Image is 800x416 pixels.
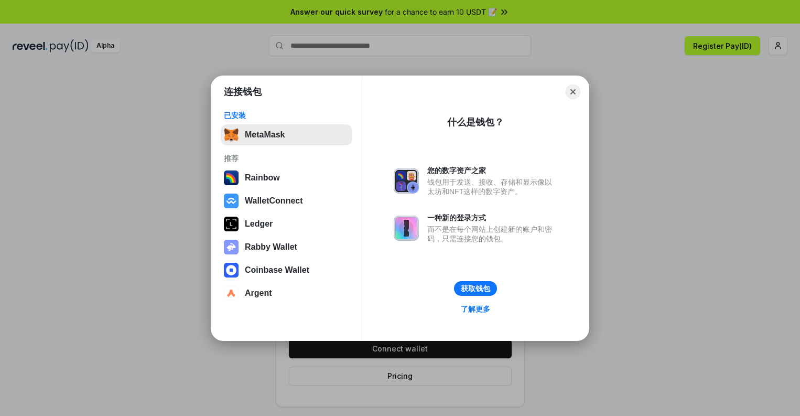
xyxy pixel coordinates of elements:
img: svg+xml,%3Csvg%20xmlns%3D%22http%3A%2F%2Fwww.w3.org%2F2000%2Fsvg%22%20fill%3D%22none%22%20viewBox... [224,240,239,254]
div: 推荐 [224,154,349,163]
button: 获取钱包 [454,281,497,296]
div: Ledger [245,219,273,229]
img: svg+xml,%3Csvg%20width%3D%2228%22%20height%3D%2228%22%20viewBox%3D%220%200%2028%2028%22%20fill%3D... [224,263,239,278]
h1: 连接钱包 [224,86,262,98]
img: svg+xml,%3Csvg%20width%3D%22120%22%20height%3D%22120%22%20viewBox%3D%220%200%20120%20120%22%20fil... [224,170,239,185]
img: svg+xml,%3Csvg%20width%3D%2228%22%20height%3D%2228%22%20viewBox%3D%220%200%2028%2028%22%20fill%3D... [224,286,239,301]
div: 了解更多 [461,304,490,314]
button: Rainbow [221,167,352,188]
img: svg+xml,%3Csvg%20fill%3D%22none%22%20height%3D%2233%22%20viewBox%3D%220%200%2035%2033%22%20width%... [224,127,239,142]
img: svg+xml,%3Csvg%20xmlns%3D%22http%3A%2F%2Fwww.w3.org%2F2000%2Fsvg%22%20fill%3D%22none%22%20viewBox... [394,216,419,241]
button: MetaMask [221,124,352,145]
button: Ledger [221,214,352,234]
img: svg+xml,%3Csvg%20width%3D%2228%22%20height%3D%2228%22%20viewBox%3D%220%200%2028%2028%22%20fill%3D... [224,194,239,208]
div: Rainbow [245,173,280,183]
a: 了解更多 [455,302,496,316]
button: Rabby Wallet [221,237,352,258]
img: svg+xml,%3Csvg%20xmlns%3D%22http%3A%2F%2Fwww.w3.org%2F2000%2Fsvg%22%20width%3D%2228%22%20height%3... [224,217,239,231]
div: 一种新的登录方式 [427,213,557,222]
div: Rabby Wallet [245,242,297,252]
button: Coinbase Wallet [221,260,352,281]
div: MetaMask [245,130,285,140]
div: 钱包用于发送、接收、存储和显示像以太坊和NFT这样的数字资产。 [427,177,557,196]
div: 已安装 [224,111,349,120]
div: WalletConnect [245,196,303,206]
button: Argent [221,283,352,304]
div: Argent [245,289,272,298]
div: 获取钱包 [461,284,490,293]
img: svg+xml,%3Csvg%20xmlns%3D%22http%3A%2F%2Fwww.w3.org%2F2000%2Fsvg%22%20fill%3D%22none%22%20viewBox... [394,168,419,194]
div: 您的数字资产之家 [427,166,557,175]
div: 什么是钱包？ [447,116,504,129]
div: Coinbase Wallet [245,265,309,275]
button: WalletConnect [221,190,352,211]
div: 而不是在每个网站上创建新的账户和密码，只需连接您的钱包。 [427,225,557,243]
button: Close [566,84,580,99]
